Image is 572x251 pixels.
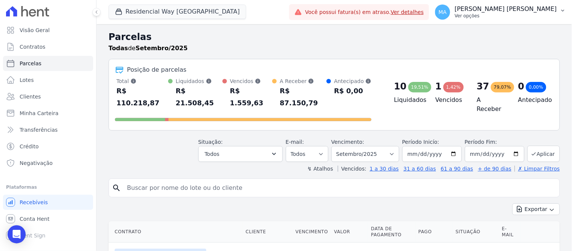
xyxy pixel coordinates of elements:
[331,139,364,145] label: Vencimento:
[518,80,524,92] div: 0
[117,77,168,85] div: Total
[331,221,368,243] th: Valor
[3,106,93,121] a: Minha Carteira
[8,225,26,243] div: Open Intercom Messenger
[394,95,423,105] h4: Liquidados
[443,82,464,92] div: 1,42%
[109,5,246,19] button: Residencial Way [GEOGRAPHIC_DATA]
[441,166,473,172] a: 61 a 90 dias
[20,93,41,100] span: Clientes
[20,143,39,150] span: Crédito
[127,65,187,74] div: Posição de parcelas
[334,85,371,97] div: R$ 0,00
[20,126,58,134] span: Transferências
[452,221,499,243] th: Situação
[230,77,272,85] div: Vencidos
[403,166,436,172] a: 31 a 60 dias
[109,44,188,53] p: de
[455,13,557,19] p: Ver opções
[3,39,93,54] a: Contratos
[408,82,432,92] div: 19,51%
[280,85,327,109] div: R$ 87.150,79
[528,146,560,162] button: Aplicar
[286,139,304,145] label: E-mail:
[368,221,416,243] th: Data de Pagamento
[3,156,93,171] a: Negativação
[465,138,524,146] label: Período Fim:
[198,146,283,162] button: Todos
[109,30,560,44] h2: Parcelas
[478,166,512,172] a: + de 90 dias
[338,166,367,172] label: Vencidos:
[3,56,93,71] a: Parcelas
[436,80,442,92] div: 1
[307,166,333,172] label: ↯ Atalhos
[176,85,222,109] div: R$ 21.508,45
[242,221,292,243] th: Cliente
[499,221,521,243] th: E-mail
[394,80,406,92] div: 10
[526,82,546,92] div: 0,00%
[3,89,93,104] a: Clientes
[3,139,93,154] a: Crédito
[436,95,465,105] h4: Vencidos
[518,95,547,105] h4: Antecipado
[112,183,121,192] i: search
[3,23,93,38] a: Visão Geral
[370,166,399,172] a: 1 a 30 dias
[136,45,188,52] strong: Setembro/2025
[3,72,93,88] a: Lotes
[176,77,222,85] div: Liquidados
[20,26,50,34] span: Visão Geral
[334,77,371,85] div: Antecipado
[198,139,223,145] label: Situação:
[3,211,93,226] a: Conta Hent
[491,82,514,92] div: 79,07%
[512,203,560,215] button: Exportar
[3,122,93,137] a: Transferências
[117,85,168,109] div: R$ 110.218,87
[20,109,58,117] span: Minha Carteira
[109,45,128,52] strong: Todas
[109,221,242,243] th: Contrato
[20,76,34,84] span: Lotes
[455,5,557,13] p: [PERSON_NAME] [PERSON_NAME]
[20,159,53,167] span: Negativação
[416,221,453,243] th: Pago
[429,2,572,23] button: MA [PERSON_NAME] [PERSON_NAME] Ver opções
[20,199,48,206] span: Recebíveis
[477,95,506,114] h4: A Receber
[402,139,439,145] label: Período Inicío:
[3,195,93,210] a: Recebíveis
[477,80,489,92] div: 37
[123,180,557,196] input: Buscar por nome do lote ou do cliente
[20,43,45,51] span: Contratos
[280,77,327,85] div: A Receber
[305,8,424,16] span: Você possui fatura(s) em atraso.
[391,9,424,15] a: Ver detalhes
[439,9,447,15] span: MA
[6,183,90,192] div: Plataformas
[293,221,331,243] th: Vencimento
[20,215,49,223] span: Conta Hent
[515,166,560,172] a: ✗ Limpar Filtros
[205,149,219,159] span: Todos
[230,85,272,109] div: R$ 1.559,63
[20,60,41,67] span: Parcelas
